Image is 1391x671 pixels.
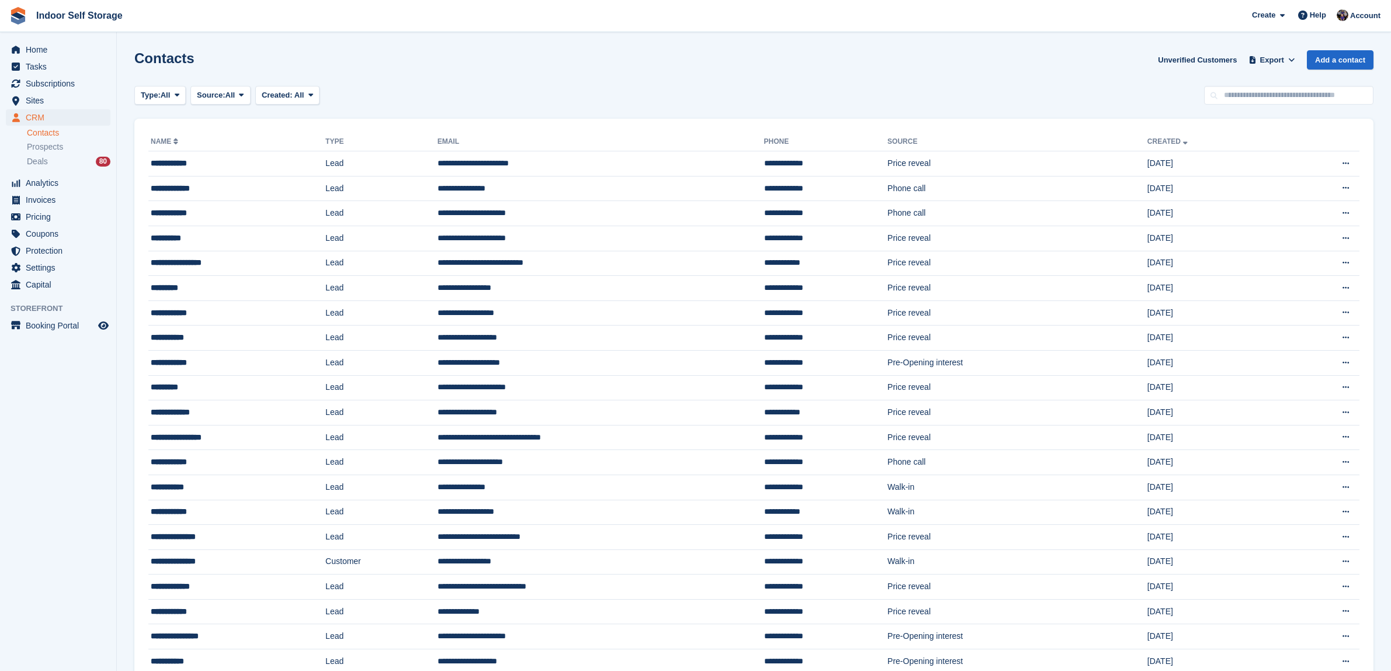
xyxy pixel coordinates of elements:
td: Phone call [887,201,1147,226]
span: Help [1310,9,1326,21]
button: Source: All [190,86,251,105]
td: Lead [325,525,438,550]
span: Invoices [26,192,96,208]
a: Unverified Customers [1153,50,1241,70]
td: [DATE] [1147,599,1282,624]
td: [DATE] [1147,300,1282,326]
td: Price reveal [887,276,1147,301]
td: [DATE] [1147,400,1282,426]
span: Protection [26,243,96,259]
td: [DATE] [1147,425,1282,450]
td: Price reveal [887,575,1147,600]
span: All [294,91,304,99]
th: Type [325,133,438,151]
a: menu [6,41,110,58]
td: Pre-Opening interest [887,624,1147,649]
td: Lead [325,400,438,426]
span: CRM [26,109,96,126]
td: [DATE] [1147,375,1282,400]
a: Created [1147,137,1190,146]
td: Lead [325,624,438,649]
td: Lead [325,176,438,201]
td: Price reveal [887,326,1147,351]
span: Capital [26,276,96,293]
td: Price reveal [887,400,1147,426]
td: Walk-in [887,475,1147,500]
h1: Contacts [134,50,195,66]
span: Home [26,41,96,58]
a: menu [6,58,110,75]
td: Price reveal [887,226,1147,251]
td: Lead [325,201,438,226]
span: Coupons [26,226,96,242]
td: [DATE] [1147,549,1282,575]
th: Email [438,133,764,151]
td: [DATE] [1147,326,1282,351]
span: Settings [26,260,96,276]
td: [DATE] [1147,525,1282,550]
span: Storefront [11,303,116,314]
td: Price reveal [887,300,1147,326]
td: [DATE] [1147,350,1282,375]
a: Preview store [96,319,110,333]
span: All [161,89,171,101]
span: Analytics [26,175,96,191]
td: Lead [325,425,438,450]
td: Lead [325,350,438,375]
span: Export [1260,54,1284,66]
span: Booking Portal [26,317,96,334]
button: Export [1246,50,1298,70]
td: [DATE] [1147,276,1282,301]
td: Lead [325,226,438,251]
a: menu [6,109,110,126]
td: Lead [325,300,438,326]
span: Type: [141,89,161,101]
td: [DATE] [1147,475,1282,500]
span: Pricing [26,209,96,225]
a: Prospects [27,141,110,153]
td: Customer [325,549,438,575]
th: Source [887,133,1147,151]
td: [DATE] [1147,151,1282,177]
td: [DATE] [1147,500,1282,525]
button: Type: All [134,86,186,105]
td: [DATE] [1147,575,1282,600]
td: Price reveal [887,425,1147,450]
td: [DATE] [1147,624,1282,649]
th: Phone [764,133,888,151]
td: Phone call [887,450,1147,475]
a: Deals 80 [27,155,110,168]
a: Contacts [27,127,110,139]
a: Add a contact [1307,50,1373,70]
a: menu [6,192,110,208]
a: menu [6,243,110,259]
span: Create [1252,9,1275,21]
a: menu [6,175,110,191]
img: Sandra Pomeroy [1337,9,1348,21]
a: menu [6,317,110,334]
td: Lead [325,475,438,500]
a: menu [6,209,110,225]
a: menu [6,226,110,242]
span: Tasks [26,58,96,75]
div: 80 [96,157,110,167]
td: [DATE] [1147,201,1282,226]
td: Lead [325,599,438,624]
a: menu [6,92,110,109]
td: Price reveal [887,151,1147,177]
td: [DATE] [1147,251,1282,276]
td: Lead [325,276,438,301]
a: menu [6,276,110,293]
span: Created: [262,91,293,99]
td: [DATE] [1147,176,1282,201]
td: Lead [325,500,438,525]
span: Source: [197,89,225,101]
td: Lead [325,450,438,475]
td: Pre-Opening interest [887,350,1147,375]
td: Price reveal [887,525,1147,550]
td: Price reveal [887,251,1147,276]
td: Lead [325,326,438,351]
td: [DATE] [1147,450,1282,475]
a: Indoor Self Storage [32,6,127,25]
td: Lead [325,375,438,400]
